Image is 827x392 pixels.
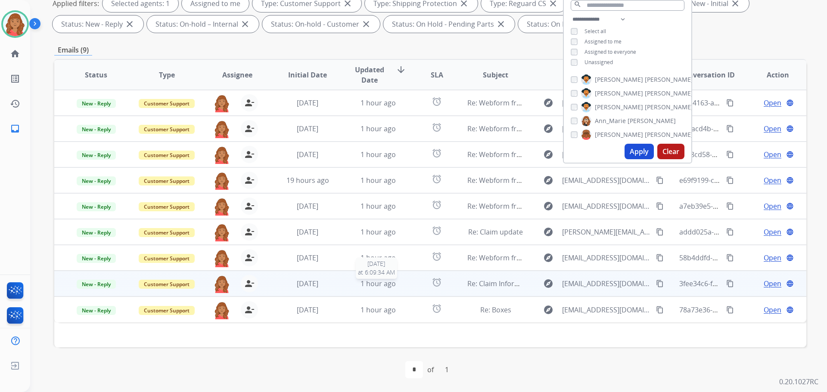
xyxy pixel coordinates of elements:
[679,253,810,262] span: 58b4ddfd-b620-402e-8f01-7aa4d7b44bf2
[595,75,643,84] span: [PERSON_NAME]
[77,125,116,134] span: New - Reply
[297,305,318,315] span: [DATE]
[77,280,116,289] span: New - Reply
[244,201,255,211] mat-icon: person_remove
[244,149,255,160] mat-icon: person_remove
[77,99,116,108] span: New - Reply
[432,122,442,133] mat-icon: alarm
[764,253,781,263] span: Open
[361,150,396,159] span: 1 hour ago
[628,117,676,125] span: [PERSON_NAME]
[297,279,318,288] span: [DATE]
[244,175,255,185] mat-icon: person_remove
[396,65,406,75] mat-icon: arrow_downward
[244,123,255,134] mat-icon: person_remove
[361,253,396,262] span: 1 hour ago
[584,38,622,45] span: Assigned to me
[432,174,442,184] mat-icon: alarm
[656,202,664,210] mat-icon: content_copy
[467,279,538,288] span: Re: Claim Information
[543,305,553,315] mat-icon: explore
[467,176,674,185] span: Re: Webform from [EMAIL_ADDRESS][DOMAIN_NAME] on [DATE]
[496,19,506,29] mat-icon: close
[764,201,781,211] span: Open
[361,98,396,108] span: 1 hour ago
[432,148,442,158] mat-icon: alarm
[244,98,255,108] mat-icon: person_remove
[361,124,396,133] span: 1 hour ago
[595,89,643,98] span: [PERSON_NAME]
[139,254,195,263] span: Customer Support
[543,98,553,108] mat-icon: explore
[764,227,781,237] span: Open
[297,124,318,133] span: [DATE]
[431,70,443,80] span: SLA
[53,15,143,33] div: Status: New - Reply
[786,176,794,184] mat-icon: language
[584,28,606,35] span: Select all
[786,99,794,107] mat-icon: language
[786,202,794,210] mat-icon: language
[656,306,664,314] mat-icon: content_copy
[438,361,456,378] div: 1
[562,253,651,263] span: [EMAIL_ADDRESS][DOMAIN_NAME]
[3,12,27,36] img: avatar
[139,99,195,108] span: Customer Support
[562,149,651,160] span: [EMAIL_ADDRESS][DOMAIN_NAME]
[679,176,808,185] span: e69f9199-c28c-4b26-8331-a8761c5f8301
[786,254,794,262] mat-icon: language
[764,305,781,315] span: Open
[543,175,553,185] mat-icon: explore
[297,150,318,159] span: [DATE]
[467,124,728,133] span: Re: Webform from [PERSON_NAME][EMAIL_ADDRESS][DOMAIN_NAME] on [DATE]
[262,15,380,33] div: Status: On-hold - Customer
[543,123,553,134] mat-icon: explore
[562,201,651,211] span: [EMAIL_ADDRESS][DOMAIN_NAME]
[361,19,371,29] mat-icon: close
[726,176,734,184] mat-icon: content_copy
[574,0,581,8] mat-icon: search
[467,201,674,211] span: Re: Webform from [EMAIL_ADDRESS][DOMAIN_NAME] on [DATE]
[10,99,20,109] mat-icon: history
[159,70,175,80] span: Type
[726,99,734,107] mat-icon: content_copy
[213,249,230,267] img: agent-avatar
[139,228,195,237] span: Customer Support
[562,305,651,315] span: [EMAIL_ADDRESS][DOMAIN_NAME]
[679,305,811,315] span: 78a73e36-64a2-4a4e-b777-7baccb599f1a
[786,151,794,158] mat-icon: language
[543,227,553,237] mat-icon: explore
[656,280,664,287] mat-icon: content_copy
[383,15,515,33] div: Status: On Hold - Pending Parts
[213,301,230,319] img: agent-avatar
[10,49,20,59] mat-icon: home
[213,172,230,190] img: agent-avatar
[139,176,195,185] span: Customer Support
[240,19,250,29] mat-icon: close
[244,253,255,263] mat-icon: person_remove
[432,225,442,236] mat-icon: alarm
[679,201,809,211] span: a7eb39e5-2b9b-4adf-b794-03dcf67fa0b2
[562,175,651,185] span: [EMAIL_ADDRESS][DOMAIN_NAME]
[361,305,396,315] span: 1 hour ago
[656,254,664,262] mat-icon: content_copy
[244,305,255,315] mat-icon: person_remove
[297,253,318,262] span: [DATE]
[244,227,255,237] mat-icon: person_remove
[468,227,523,237] span: Re: Claim update
[562,278,651,289] span: [EMAIL_ADDRESS][DOMAIN_NAME]
[680,70,735,80] span: Conversation ID
[85,70,107,80] span: Status
[467,98,674,108] span: Re: Webform from [EMAIL_ADDRESS][DOMAIN_NAME] on [DATE]
[10,123,20,134] mat-icon: inbox
[139,306,195,315] span: Customer Support
[350,65,389,85] span: Updated Date
[124,19,135,29] mat-icon: close
[595,103,643,111] span: [PERSON_NAME]
[679,227,814,237] span: addd025a-8ba3-4ba3-9e45-ecd6860a616a
[584,48,636,56] span: Assigned to everyone
[288,70,327,80] span: Initial Date
[358,259,395,268] span: [DATE]
[764,123,781,134] span: Open
[480,305,511,315] span: Re: Boxes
